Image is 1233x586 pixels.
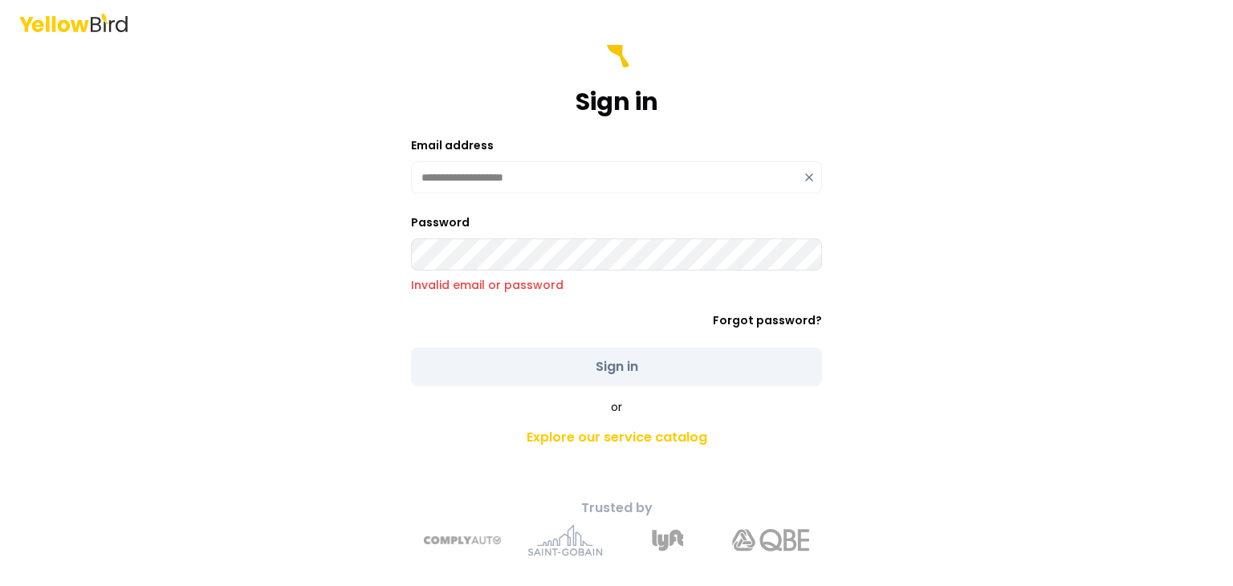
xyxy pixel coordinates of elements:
[334,499,899,518] p: Trusted by
[411,277,822,293] p: Invalid email or password
[713,312,822,328] a: Forgot password?
[411,137,494,153] label: Email address
[334,421,899,454] a: Explore our service catalog
[576,87,658,116] h1: Sign in
[411,214,470,230] label: Password
[611,399,622,415] span: or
